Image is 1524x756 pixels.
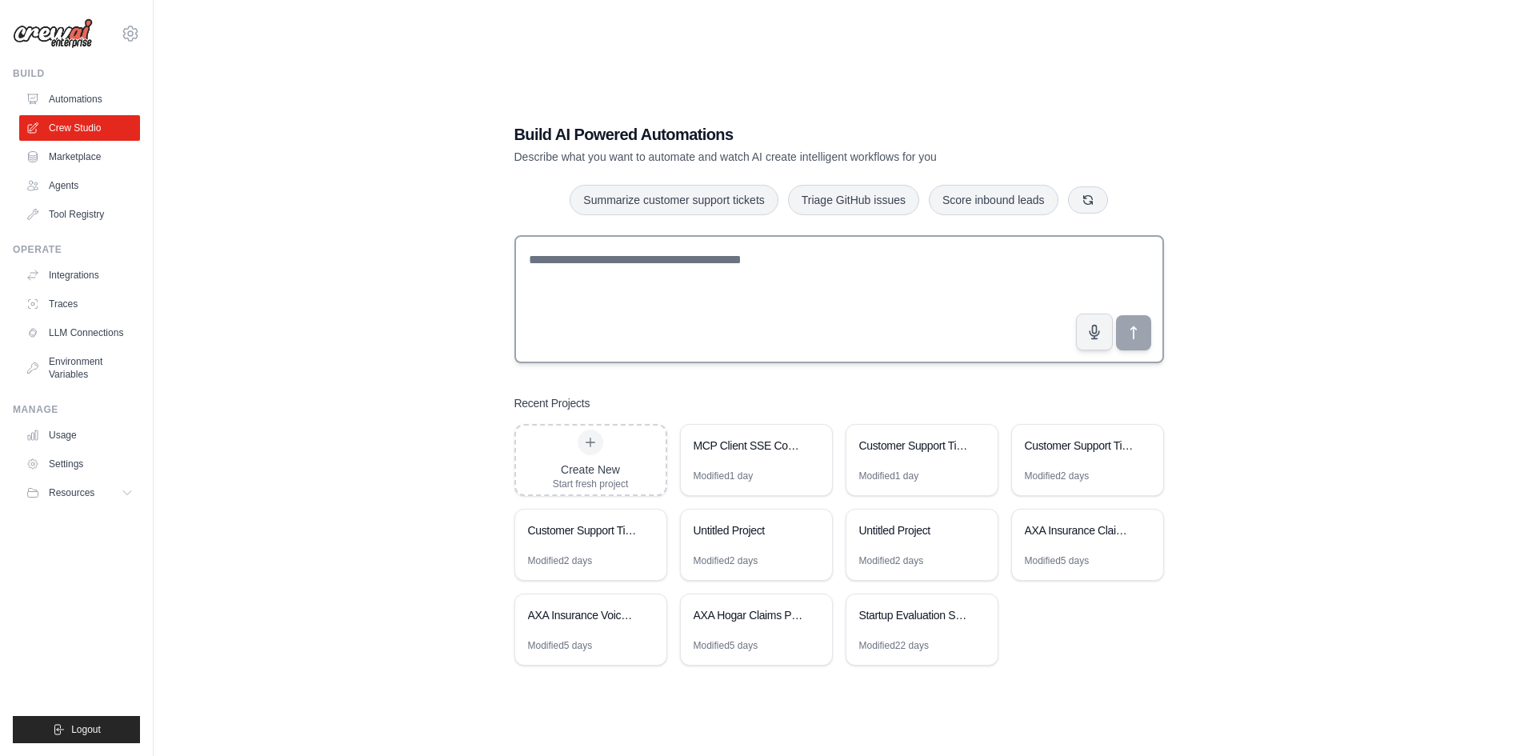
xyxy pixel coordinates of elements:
[694,639,758,652] div: Modified 5 days
[19,144,140,170] a: Marketplace
[553,478,629,490] div: Start fresh project
[694,470,754,482] div: Modified 1 day
[1444,679,1524,756] div: Widget de chat
[528,639,593,652] div: Modified 5 days
[528,554,593,567] div: Modified 2 days
[19,422,140,448] a: Usage
[514,123,1052,146] h1: Build AI Powered Automations
[19,480,140,506] button: Resources
[19,173,140,198] a: Agents
[694,522,803,538] div: Untitled Project
[19,115,140,141] a: Crew Studio
[514,395,590,411] h3: Recent Projects
[1025,438,1134,454] div: Customer Support Ticket Automation
[929,185,1058,215] button: Score inbound leads
[1068,186,1108,214] button: Get new suggestions
[528,607,638,623] div: AXA Insurance Voice Bot - Sistema de Llamadas
[13,716,140,743] button: Logout
[13,67,140,80] div: Build
[49,486,94,499] span: Resources
[19,320,140,346] a: LLM Connections
[528,522,638,538] div: Customer Support Ticket Automation
[859,639,929,652] div: Modified 22 days
[13,403,140,416] div: Manage
[19,262,140,288] a: Integrations
[19,349,140,387] a: Environment Variables
[19,291,140,317] a: Traces
[13,18,93,49] img: Logo
[694,607,803,623] div: AXA Hogar Claims Processing System
[1025,470,1090,482] div: Modified 2 days
[788,185,919,215] button: Triage GitHub issues
[1025,522,1134,538] div: AXA Insurance Claims Processing
[694,438,803,454] div: MCP Client SSE Connector
[1444,679,1524,756] iframe: Chat Widget
[13,243,140,256] div: Operate
[19,451,140,477] a: Settings
[859,522,969,538] div: Untitled Project
[553,462,629,478] div: Create New
[71,723,101,736] span: Logout
[1025,554,1090,567] div: Modified 5 days
[19,86,140,112] a: Automations
[19,202,140,227] a: Tool Registry
[859,470,919,482] div: Modified 1 day
[694,554,758,567] div: Modified 2 days
[570,185,778,215] button: Summarize customer support tickets
[1076,314,1113,350] button: Click to speak your automation idea
[859,554,924,567] div: Modified 2 days
[859,607,969,623] div: Startup Evaluation System - Fixed
[859,438,969,454] div: Customer Support Ticket Management System
[514,149,1052,165] p: Describe what you want to automate and watch AI create intelligent workflows for you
